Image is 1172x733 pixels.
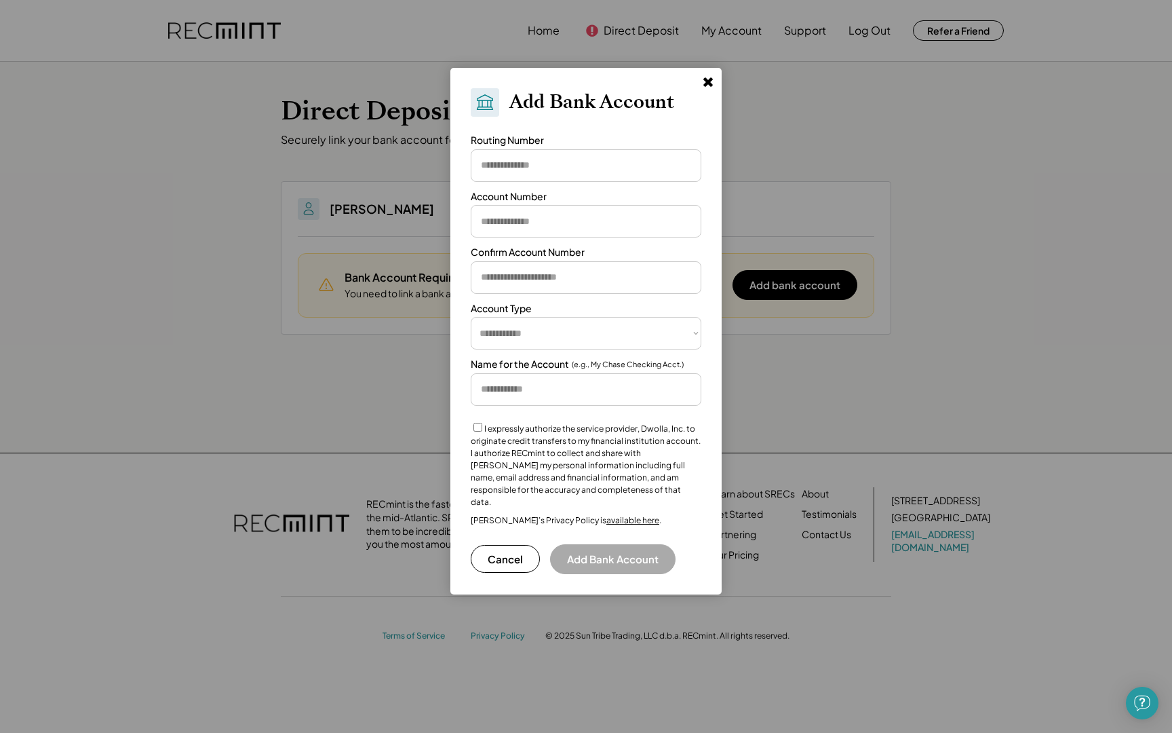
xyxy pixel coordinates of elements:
div: Open Intercom Messenger [1126,687,1158,719]
div: Account Number [471,190,547,204]
div: Confirm Account Number [471,246,585,259]
a: available here [606,515,659,525]
img: Bank.svg [475,92,495,113]
h2: Add Bank Account [509,91,674,114]
div: Name for the Account [471,358,569,371]
button: Add Bank Account [550,544,676,574]
label: I expressly authorize the service provider, Dwolla, Inc. to originate credit transfers to my fina... [471,424,701,507]
div: Account Type [471,302,532,316]
div: (e.g., My Chase Checking Acct.) [572,359,684,369]
div: Routing Number [471,134,544,147]
button: Cancel [471,545,540,573]
div: [PERSON_NAME]’s Privacy Policy is . [471,515,661,526]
